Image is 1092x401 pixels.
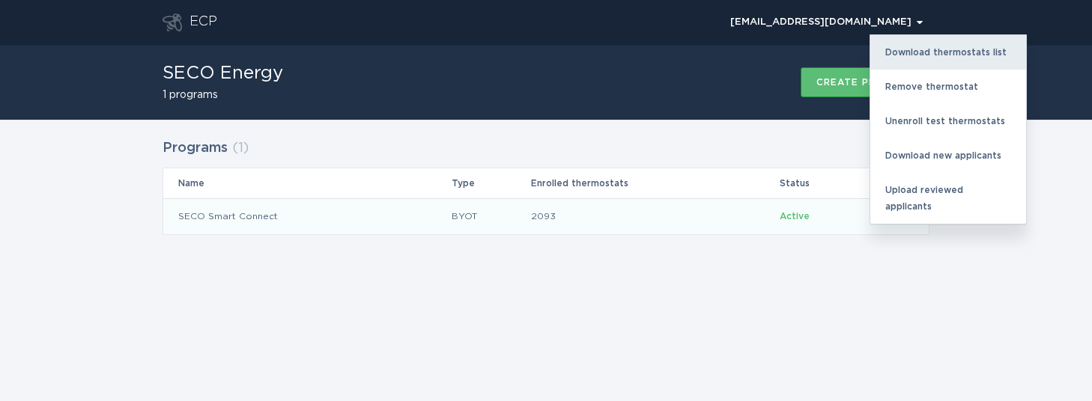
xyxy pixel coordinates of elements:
div: Popover menu [724,11,929,34]
div: Upload reviewed applicants [870,173,1026,224]
tr: 793132551b304cf1b4ac083fe3d56e20 [163,198,929,234]
td: 2093 [530,198,779,234]
div: ECP [189,13,217,31]
button: Go to dashboard [163,13,182,31]
h2: Programs [163,135,228,162]
th: Status [779,168,869,198]
span: ( 1 ) [232,141,249,155]
button: Create program [801,67,929,97]
th: Name [163,168,451,198]
button: Open user account details [724,11,929,34]
td: BYOT [451,198,530,234]
h1: SECO Energy [163,64,283,82]
th: Enrolled thermostats [530,168,779,198]
div: Unenroll test thermostats [870,104,1026,138]
span: Active [780,212,810,221]
h2: 1 programs [163,90,283,100]
div: Download thermostats list [870,35,1026,70]
td: SECO Smart Connect [163,198,451,234]
tr: Table Headers [163,168,929,198]
th: Type [451,168,530,198]
div: Download new applicants [870,138,1026,173]
div: [EMAIL_ADDRESS][DOMAIN_NAME] [730,18,923,27]
div: Create program [816,78,914,87]
div: Remove thermostat [870,70,1026,104]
